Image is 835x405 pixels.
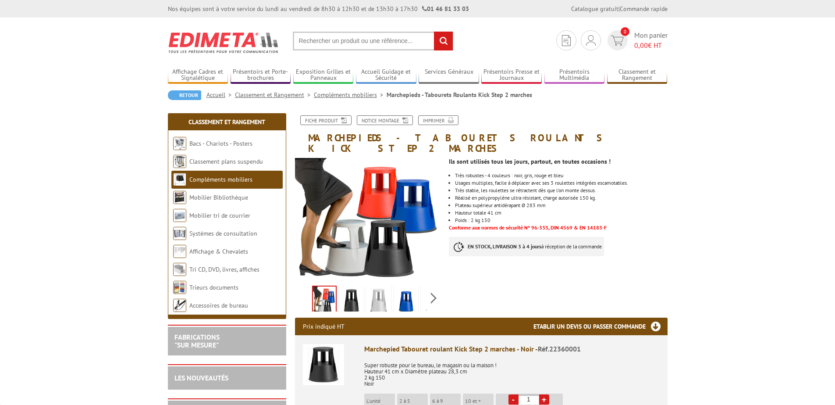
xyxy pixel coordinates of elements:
p: Très stable, les roulettes se rétractent dès que l’on monte dessus. [455,188,667,193]
p: 2 à 5 [399,398,428,404]
img: marchepied_2_marches_polypro_bleu_22360005.jpg [395,287,416,315]
strong: Ils sont utilisés tous les jours, partout, en toutes occasions ! [449,158,611,165]
a: Catalogue gratuit [571,5,618,13]
li: Marchepieds - Tabourets Roulants Kick Step 2 marches [387,90,532,99]
img: devis rapide [611,36,624,46]
a: FABRICATIONS"Sur Mesure" [174,333,220,349]
img: devis rapide [586,35,596,46]
strong: EN STOCK, LIVRAISON 3 à 4 jours [468,243,541,250]
a: Systèmes de consultation [189,229,257,237]
a: devis rapide 0 Mon panier 0,00€ HT [605,30,668,50]
img: marchepied_2_marches_polypro_gris_22360009.jpg [368,287,389,315]
img: Tri CD, DVD, livres, affiches [173,263,186,276]
img: Affichage & Chevalets [173,245,186,258]
img: accessoires_accueil_22360001.jpg [313,287,336,314]
img: devis rapide [562,35,571,46]
a: Services Généraux [419,68,479,82]
p: Prix indiqué HT [303,318,345,335]
p: Réalisé en polypropylène ultra résistant, charge autorisée 150 kg. [455,195,667,201]
a: Accueil Guidage et Sécurité [356,68,416,82]
p: 6 à 9 [432,398,461,404]
a: Notice Montage [357,115,413,125]
div: Nos équipes sont à votre service du lundi au vendredi de 8h30 à 12h30 et de 13h30 à 17h30 [168,4,469,13]
a: Compléments mobiliers [314,91,387,99]
a: Tri CD, DVD, livres, affiches [189,265,259,273]
a: Exposition Grilles et Panneaux [293,68,354,82]
div: | [571,4,668,13]
span: 0 [621,27,629,36]
a: Compléments mobiliers [189,176,252,183]
p: Très robustes - 4 couleurs : noir, gris, rouge et bleu [455,173,667,178]
span: Réf.22360001 [538,344,581,353]
img: accessoires_accueil_22360001.jpg [295,158,443,282]
a: Mobilier tri de courrier [189,211,250,219]
img: Classement plans suspendu [173,155,186,168]
a: Retour [168,90,201,100]
a: - [508,394,519,405]
img: marchepied_2_marches_polypro_noir_22360001.jpg [341,287,362,315]
a: Classement et Rangement [607,68,668,82]
img: Edimeta [168,26,280,59]
p: Super robuste pour le bureau, le magasin ou la maison ! Hauteur 41 cm x Diamètre plateau 28,3 cm ... [364,356,660,387]
a: Classement plans suspendu [189,158,263,165]
img: marchepied_2_marches_polypro_rouge_22360004.jpg [423,287,444,315]
p: L'unité [366,398,395,404]
img: Trieurs documents [173,281,186,294]
li: Poids : 2 kg 150 [455,218,667,223]
span: € HT [634,40,668,50]
a: Présentoirs Presse et Journaux [481,68,542,82]
p: Usages multiples, facile à déplacer avec ses 3 roulettes intégrées escamotables. [455,180,667,186]
h1: Marchepieds - Tabourets Roulants Kick Step 2 marches [288,115,674,154]
h3: Etablir un devis ou passer commande [533,318,668,335]
p: 10 et + [465,398,494,404]
span: 0,00 [634,41,648,50]
a: Accueil [206,91,235,99]
img: Mobilier tri de courrier [173,209,186,222]
input: rechercher [434,32,453,50]
a: Imprimer [418,115,458,125]
a: LES NOUVEAUTÉS [174,373,228,382]
a: + [539,394,549,405]
strong: Conforme aux normes de sécurité N° 96-333, DIN 4569 & EN 14183-F [449,224,607,231]
li: Plateau supérieur antidérapant Ø 283 mm [455,203,667,208]
div: Marchepied Tabouret roulant Kick Step 2 marches - Noir - [364,344,660,354]
img: Bacs - Chariots - Posters [173,137,186,150]
img: Accessoires de bureau [173,299,186,312]
a: Fiche produit [300,115,352,125]
input: Rechercher un produit ou une référence... [293,32,453,50]
a: Affichage Cadres et Signalétique [168,68,228,82]
a: Mobilier Bibliothèque [189,194,248,201]
p: à réception de la commande [449,237,604,256]
li: Hauteur totale 41 cm [455,210,667,215]
a: Affichage & Chevalets [189,247,248,255]
strong: 01 46 81 33 03 [422,5,469,13]
span: Mon panier [634,30,668,50]
a: Présentoirs et Porte-brochures [231,68,291,82]
img: Compléments mobiliers [173,173,186,186]
a: Classement et Rangement [235,91,314,99]
img: Systèmes de consultation [173,227,186,240]
a: Bacs - Chariots - Posters [189,140,252,147]
span: Next [430,291,438,305]
img: Marchepied Tabouret roulant Kick Step 2 marches - Noir [303,344,344,385]
a: Trieurs documents [189,283,238,291]
a: Classement et Rangement [188,118,265,126]
a: Accessoires de bureau [189,301,248,309]
a: Présentoirs Multimédia [544,68,605,82]
img: Mobilier Bibliothèque [173,191,186,204]
a: Commande rapide [620,5,668,13]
